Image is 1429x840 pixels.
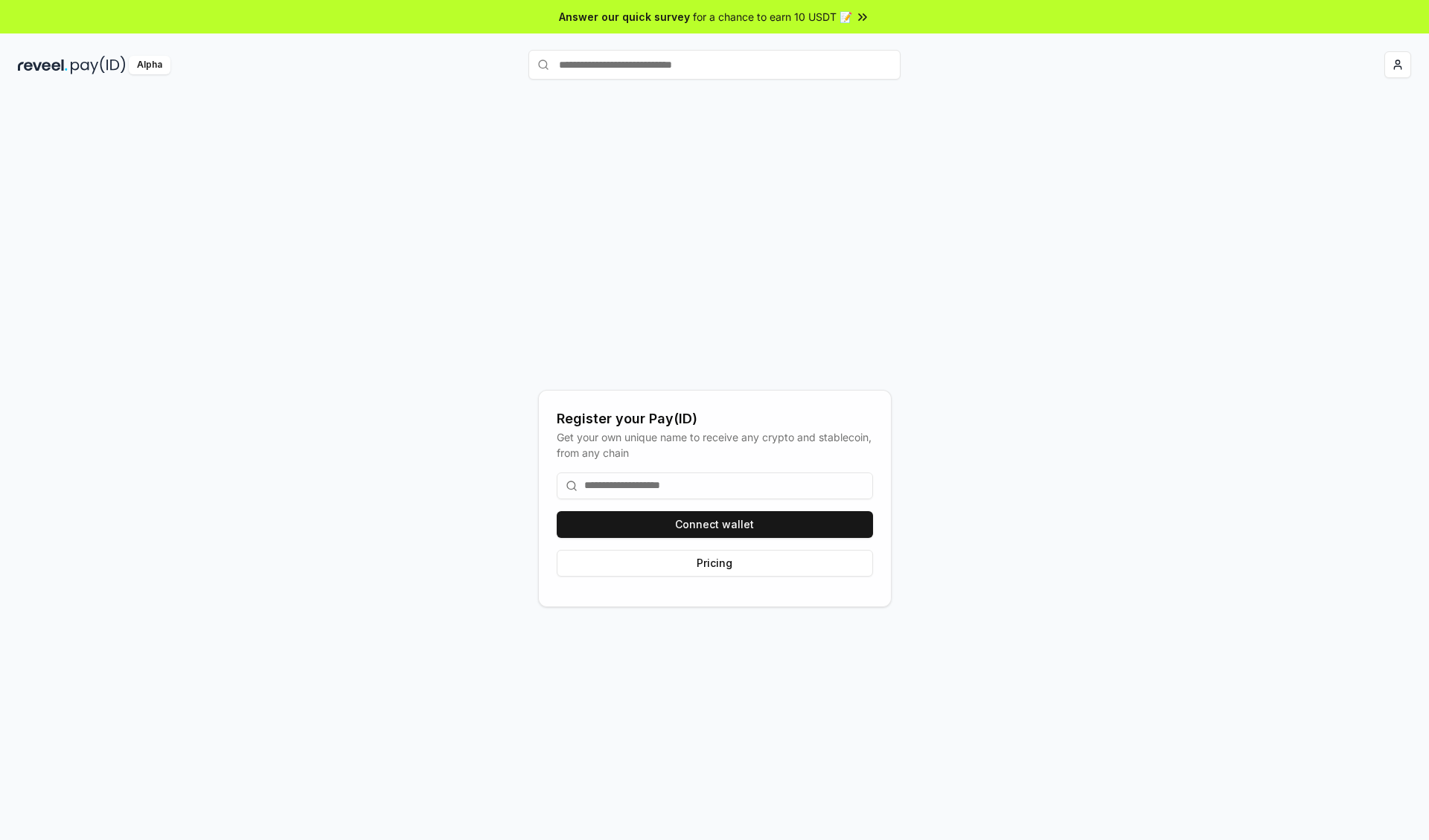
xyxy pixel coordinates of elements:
img: pay_id [71,56,126,74]
div: Alpha [129,56,170,74]
span: for a chance to earn 10 USDT 📝 [693,9,852,25]
img: reveel_dark [18,56,68,74]
div: Register your Pay(ID) [557,408,873,429]
span: Answer our quick survey [559,9,690,25]
button: Connect wallet [557,511,873,538]
div: Get your own unique name to receive any crypto and stablecoin, from any chain [557,429,873,461]
button: Pricing [557,550,873,577]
